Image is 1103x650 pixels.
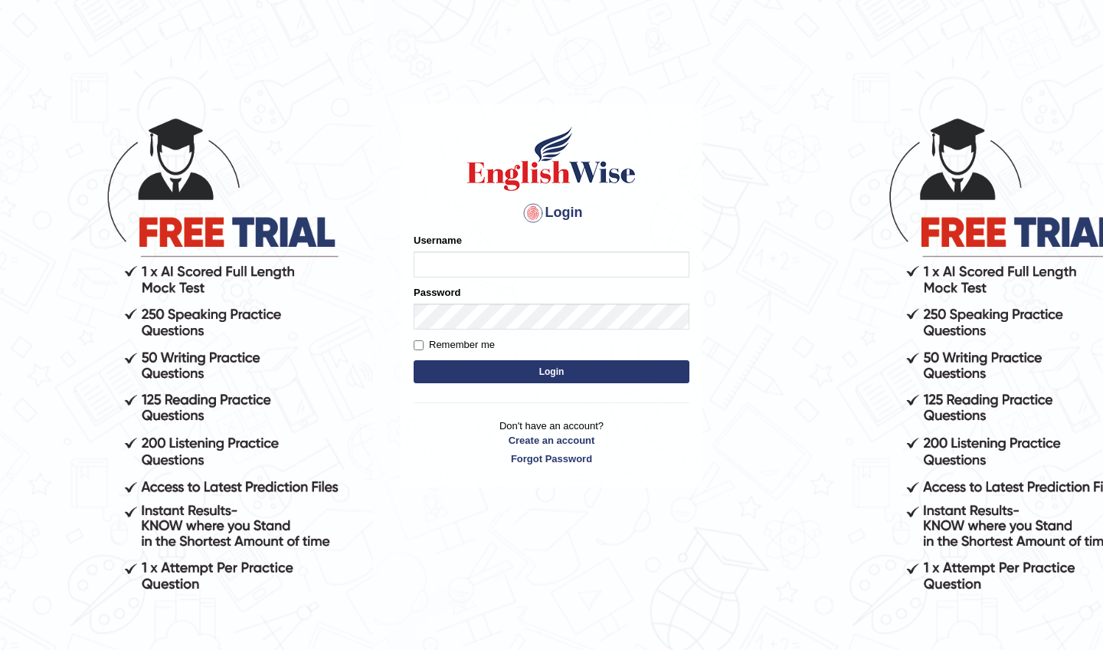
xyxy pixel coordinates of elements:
a: Forgot Password [414,451,689,466]
a: Create an account [414,433,689,448]
label: Remember me [414,337,495,353]
img: Logo of English Wise sign in for intelligent practice with AI [464,124,639,193]
label: Password [414,285,460,300]
button: Login [414,360,689,383]
label: Username [414,233,462,248]
h4: Login [414,201,689,225]
input: Remember me [414,340,424,350]
p: Don't have an account? [414,419,689,466]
